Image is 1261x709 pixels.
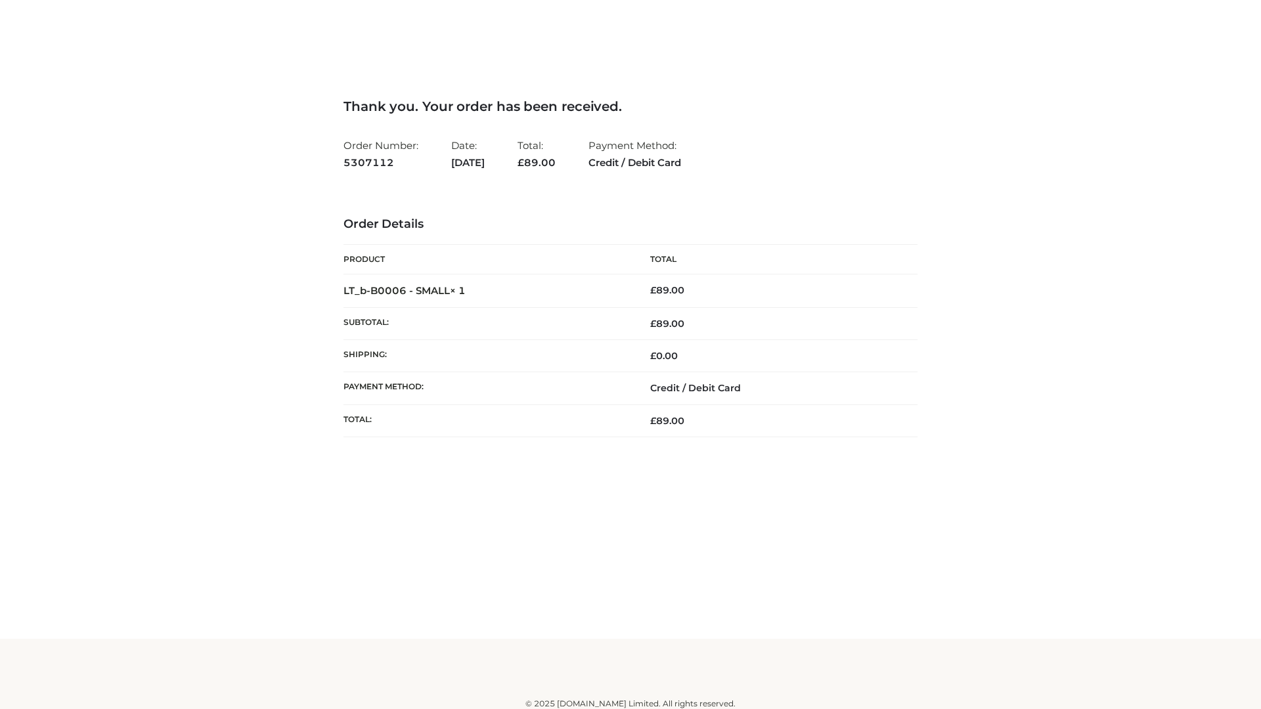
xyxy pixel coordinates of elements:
strong: [DATE] [451,154,485,171]
bdi: 89.00 [650,284,684,296]
span: £ [650,350,656,362]
span: 89.00 [518,156,556,169]
span: 89.00 [650,318,684,330]
li: Date: [451,134,485,174]
span: 89.00 [650,415,684,427]
td: Credit / Debit Card [630,372,918,404]
span: £ [650,415,656,427]
li: Total: [518,134,556,174]
th: Total [630,245,918,274]
li: Payment Method: [588,134,681,174]
th: Payment method: [343,372,630,404]
strong: 5307112 [343,154,418,171]
span: £ [518,156,524,169]
li: Order Number: [343,134,418,174]
bdi: 0.00 [650,350,678,362]
strong: × 1 [450,284,466,297]
span: £ [650,284,656,296]
h3: Thank you. Your order has been received. [343,98,918,114]
th: Total: [343,404,630,437]
h3: Order Details [343,217,918,232]
strong: Credit / Debit Card [588,154,681,171]
th: Shipping: [343,340,630,372]
th: Product [343,245,630,274]
strong: LT_b-B0006 - SMALL [343,284,466,297]
th: Subtotal: [343,307,630,339]
span: £ [650,318,656,330]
